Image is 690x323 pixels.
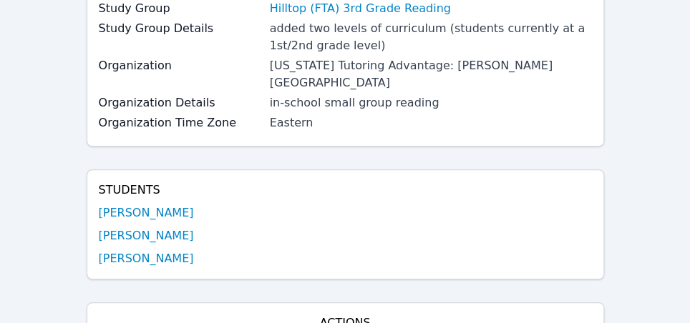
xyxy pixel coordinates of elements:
a: [PERSON_NAME] [99,227,194,244]
div: [US_STATE] Tutoring Advantage: [PERSON_NAME][GEOGRAPHIC_DATA] [270,57,592,91]
div: added two levels of curriculum (students currently at a 1st/2nd grade level) [270,20,592,54]
a: [PERSON_NAME] [99,204,194,222]
a: [PERSON_NAME] [99,250,194,267]
label: Organization Time Zone [99,114,261,131]
label: Organization Details [99,94,261,111]
div: Eastern [270,114,592,131]
h4: Students [99,182,592,199]
label: Organization [99,57,261,74]
div: in-school small group reading [270,94,592,111]
label: Study Group Details [99,20,261,37]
